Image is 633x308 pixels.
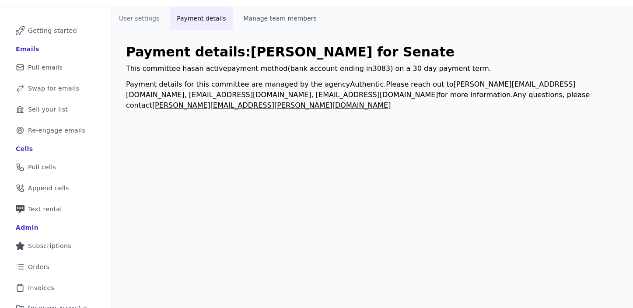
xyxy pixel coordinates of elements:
div: Cells [16,144,33,153]
button: User settings [112,7,166,30]
a: Pull cells [7,157,105,177]
span: Re-engage emails [28,126,85,135]
div: Emails [16,45,39,53]
a: Pull emails [7,58,105,77]
button: Manage team members [237,7,324,30]
a: Append cells [7,178,105,198]
a: Re-engage emails [7,121,105,140]
span: Text rental [28,205,62,213]
a: Subscriptions [7,236,105,255]
span: Getting started [28,26,77,35]
a: Swap for emails [7,79,105,98]
span: Append cells [28,184,69,192]
a: Getting started [7,21,105,40]
span: Subscriptions [28,241,71,250]
a: [PERSON_NAME][EMAIL_ADDRESS][PERSON_NAME][DOMAIN_NAME] [152,101,391,109]
p: Payment details for this committee are managed by the agency Authentic . Please reach out to [PER... [126,79,619,111]
p: This committee has an active payment method (bank account ending in 3083 ) on a 30 day payment term. [126,63,619,74]
span: Sell your list [28,105,68,114]
a: Invoices [7,278,105,297]
span: Orders [28,262,49,271]
span: Swap for emails [28,84,79,93]
h1: Payment details: [PERSON_NAME] for Senate [126,44,619,60]
span: Invoices [28,283,54,292]
a: Sell your list [7,100,105,119]
span: Pull cells [28,163,56,171]
div: Admin [16,223,38,232]
a: Text rental [7,199,105,219]
button: Payment details [170,7,233,30]
span: Pull emails [28,63,63,72]
a: Orders [7,257,105,276]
